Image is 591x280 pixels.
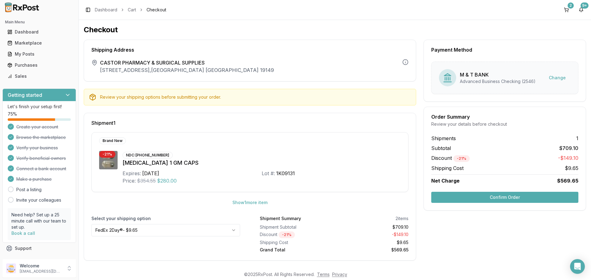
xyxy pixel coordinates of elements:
[123,152,173,159] div: NDC: [PHONE_NUMBER]
[91,215,240,222] label: Select your shipping option
[157,177,177,184] span: $280.00
[431,121,578,127] div: Review your details before checkout
[123,159,401,167] div: [MEDICAL_DATA] 1 GM CAPS
[5,60,74,71] a: Purchases
[396,215,408,222] div: 2 items
[16,197,61,203] a: Invite your colleagues
[7,62,71,68] div: Purchases
[16,124,58,130] span: Create your account
[99,151,115,158] div: - 21 %
[7,29,71,35] div: Dashboard
[2,2,42,12] img: RxPost Logo
[99,151,118,169] img: Vascepa 1 GM CAPS
[2,49,76,59] button: My Posts
[431,135,456,142] span: Shipments
[16,176,52,182] span: Make a purchase
[431,192,578,203] button: Confirm Order
[99,137,126,144] div: Brand New
[91,120,115,125] span: Shipment 1
[8,91,42,99] h3: Getting started
[11,231,35,236] a: Book a call
[227,197,272,208] button: Show1more item
[15,256,36,262] span: Feedback
[8,111,17,117] span: 75 %
[568,2,574,9] div: 2
[260,247,332,253] div: Grand Total
[123,177,136,184] div: Price:
[16,166,66,172] span: Connect a bank account
[128,7,136,13] a: Cart
[11,212,67,230] p: Need help? Set up a 25 minute call with our team to set up.
[544,72,571,83] button: Change
[260,215,301,222] div: Shipment Summary
[431,155,470,161] span: Discount
[431,178,460,184] span: Net Charge
[337,231,409,238] div: - $149.10
[460,78,536,85] div: Advanced Business Checking (2546)
[558,154,578,162] span: -$149.10
[460,71,536,78] div: M & T BANK
[260,224,332,230] div: Shipment Subtotal
[2,38,76,48] button: Marketplace
[8,104,71,110] p: Let's finish your setup first!
[123,170,141,177] div: Expires:
[2,27,76,37] button: Dashboard
[260,231,332,238] div: Discount
[260,239,332,246] div: Shipping Cost
[559,144,578,152] span: $709.10
[16,145,58,151] span: Verify your business
[431,164,464,172] span: Shipping Cost
[565,164,578,172] span: $9.65
[561,5,571,15] button: 2
[5,37,74,49] a: Marketplace
[431,144,451,152] span: Subtotal
[7,73,71,79] div: Sales
[317,272,330,277] a: Terms
[20,269,62,274] p: [EMAIL_ADDRESS][DOMAIN_NAME]
[142,170,159,177] div: [DATE]
[5,26,74,37] a: Dashboard
[576,5,586,15] button: 9+
[581,2,589,9] div: 9+
[431,47,578,52] div: Payment Method
[16,155,66,161] span: Verify beneficial owners
[2,60,76,70] button: Purchases
[7,40,71,46] div: Marketplace
[337,224,409,230] div: $709.10
[2,254,76,265] button: Feedback
[91,47,408,52] div: Shipping Address
[5,20,74,25] h2: Main Menu
[5,49,74,60] a: My Posts
[95,7,117,13] a: Dashboard
[84,25,586,35] h1: Checkout
[7,51,71,57] div: My Posts
[16,134,66,140] span: Browse the marketplace
[576,135,578,142] span: 1
[100,94,411,100] div: Review your shipping options before submitting your order.
[20,263,62,269] p: Welcome
[137,177,156,184] span: $354.55
[557,177,578,184] span: $569.65
[570,259,585,274] div: Open Intercom Messenger
[147,7,166,13] span: Checkout
[2,243,76,254] button: Support
[100,59,274,66] span: CASTOR PHARMACY & SURGICAL SUPPLIES
[2,71,76,81] button: Sales
[16,187,42,193] a: Post a listing
[453,155,470,162] div: - 21 %
[262,170,275,177] div: Lot #:
[276,170,295,177] div: 1K09131
[431,114,578,119] div: Order Summary
[6,263,16,273] img: User avatar
[100,66,274,74] p: [STREET_ADDRESS] , [GEOGRAPHIC_DATA] [GEOGRAPHIC_DATA] 19149
[5,71,74,82] a: Sales
[95,7,166,13] nav: breadcrumb
[337,239,409,246] div: $9.65
[337,247,409,253] div: $569.65
[332,272,347,277] a: Privacy
[279,231,295,238] div: - 21 %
